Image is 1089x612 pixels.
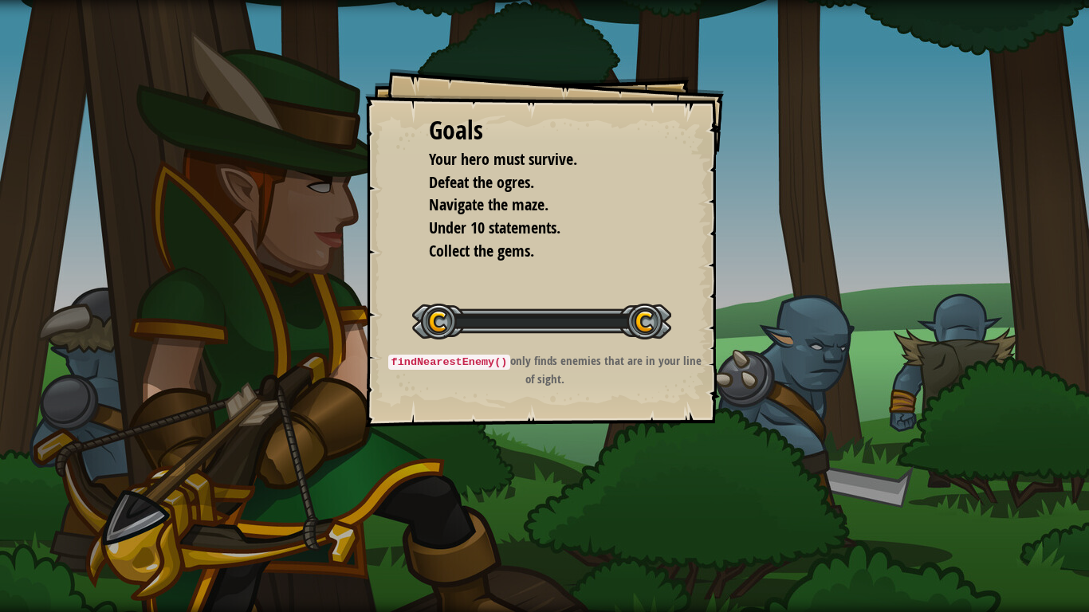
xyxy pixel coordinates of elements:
p: only finds enemies that are in your line of sight. [385,352,705,387]
code: findNearestEnemy() [388,355,511,370]
li: Under 10 statements. [409,217,656,240]
li: Your hero must survive. [409,148,656,171]
span: Under 10 statements. [429,217,560,238]
li: Navigate the maze. [409,194,656,217]
div: Goals [429,112,660,149]
span: Your hero must survive. [429,148,577,170]
span: Defeat the ogres. [429,171,534,193]
li: Defeat the ogres. [409,171,656,194]
li: Collect the gems. [409,240,656,263]
span: Navigate the maze. [429,194,548,215]
span: Collect the gems. [429,240,534,261]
